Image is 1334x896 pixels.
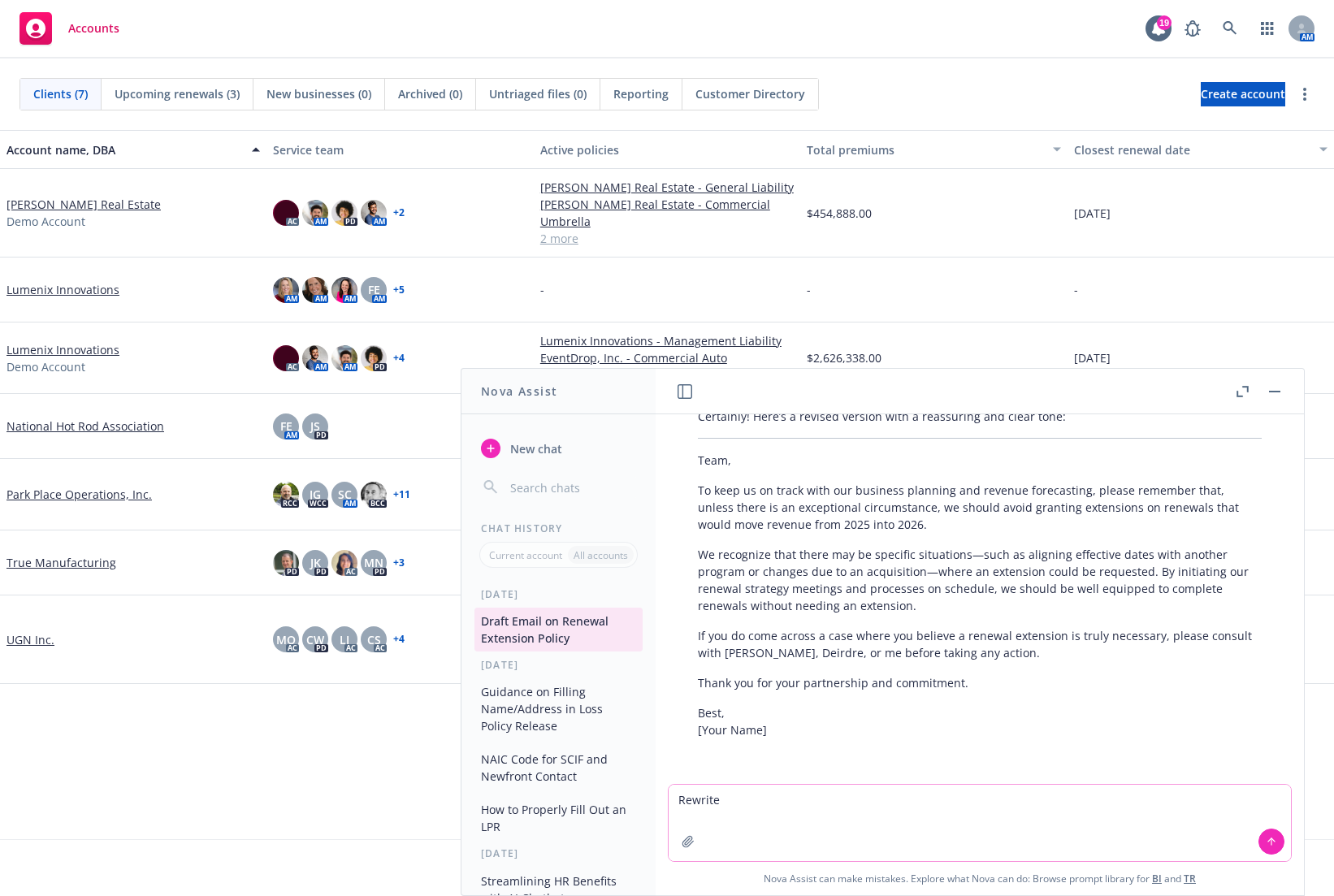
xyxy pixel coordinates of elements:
img: photo [361,345,387,371]
p: Thank you for your partnership and commitment. [698,674,1262,691]
span: LI [340,631,349,648]
button: New chat [474,434,643,463]
img: photo [302,345,328,371]
span: MN [364,554,383,571]
p: If you do come across a case where you believe a renewal extension is truly necessary, please con... [698,627,1262,661]
button: NAIC Code for SCIF and Newfront Contact [474,746,643,790]
div: [DATE] [461,587,656,601]
input: Search chats [507,476,636,499]
span: [DATE] [1074,349,1111,366]
img: photo [361,200,387,226]
span: $454,888.00 [807,205,872,222]
a: Park Place Operations, Inc. [6,486,152,503]
span: SC [338,486,352,503]
div: 19 [1157,15,1172,30]
a: + 4 [393,634,405,644]
a: Accounts [13,6,126,51]
a: TR [1184,872,1196,885]
span: [DATE] [1074,205,1111,222]
div: Closest renewal date [1074,141,1310,158]
button: Closest renewal date [1068,130,1334,169]
span: JG [310,486,321,503]
img: photo [302,200,328,226]
span: FE [368,281,380,298]
img: photo [273,277,299,303]
span: MQ [276,631,296,648]
span: Upcoming renewals (3) [115,85,240,102]
a: Lumenix Innovations [6,341,119,358]
div: [DATE] [461,846,656,860]
button: Total premiums [800,130,1067,169]
a: [PERSON_NAME] Real Estate - Commercial Umbrella [540,196,794,230]
span: JK [310,554,321,571]
a: 2 more [540,230,794,247]
p: Team, [698,452,1262,469]
span: $2,626,338.00 [807,349,881,366]
span: Nova Assist can make mistakes. Explore what Nova can do: Browse prompt library for and [662,862,1297,895]
span: Demo Account [6,213,85,230]
p: Certainly! Here’s a revised version with a reassuring and clear tone: [698,408,1262,425]
a: Report a Bug [1176,12,1209,45]
p: Current account [489,548,562,562]
a: + 2 [393,208,405,218]
a: EventDrop, Inc. - Commercial Auto [540,349,794,366]
button: Guidance on Filling Name/Address in Loss Policy Release [474,678,643,739]
span: FE [280,418,292,435]
span: - [807,281,811,298]
div: Total premiums [807,141,1042,158]
p: We recognize that there may be specific situations—such as aligning effective dates with another ... [698,546,1262,614]
span: JS [310,418,320,435]
div: Chat History [461,522,656,535]
img: photo [273,482,299,508]
a: + 3 [393,558,405,568]
p: To keep us on track with our business planning and revenue forecasting, please remember that, unl... [698,482,1262,533]
button: Active policies [534,130,800,169]
img: photo [361,482,387,508]
a: [PERSON_NAME] Real Estate - General Liability [540,179,794,196]
img: photo [273,345,299,371]
span: CS [367,631,381,648]
span: New chat [507,440,562,457]
a: National Hot Rod Association [6,418,164,435]
a: more [1295,84,1315,104]
span: Untriaged files (0) [489,85,587,102]
a: Create account [1201,82,1285,106]
img: photo [331,345,357,371]
span: Reporting [613,85,669,102]
button: Draft Email on Renewal Extension Policy [474,608,643,651]
a: True Manufacturing [6,554,116,571]
span: Create account [1201,79,1285,110]
div: [DATE] [461,658,656,672]
img: photo [273,550,299,576]
p: Best, [Your Name] [698,704,1262,738]
span: Demo Account [6,358,85,375]
span: Archived (0) [398,85,462,102]
img: photo [331,200,357,226]
span: - [1074,281,1078,298]
span: CW [306,631,324,648]
span: Accounts [68,22,119,35]
a: + 5 [393,285,405,295]
img: photo [331,277,357,303]
a: + 11 [393,490,410,500]
a: Switch app [1251,12,1284,45]
a: Search [1214,12,1246,45]
div: Service team [273,141,526,158]
button: How to Properly Fill Out an LPR [474,796,643,840]
div: Active policies [540,141,794,158]
span: - [540,281,544,298]
img: photo [331,550,357,576]
a: BI [1152,872,1162,885]
span: Customer Directory [695,85,805,102]
a: 11 more [540,366,794,383]
h1: Nova Assist [481,383,557,400]
textarea: Rewrite [669,785,1291,861]
a: + 4 [393,353,405,363]
img: photo [273,200,299,226]
a: Lumenix Innovations [6,281,119,298]
img: photo [302,277,328,303]
span: New businesses (0) [266,85,371,102]
div: Account name, DBA [6,141,242,158]
a: Lumenix Innovations - Management Liability [540,332,794,349]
